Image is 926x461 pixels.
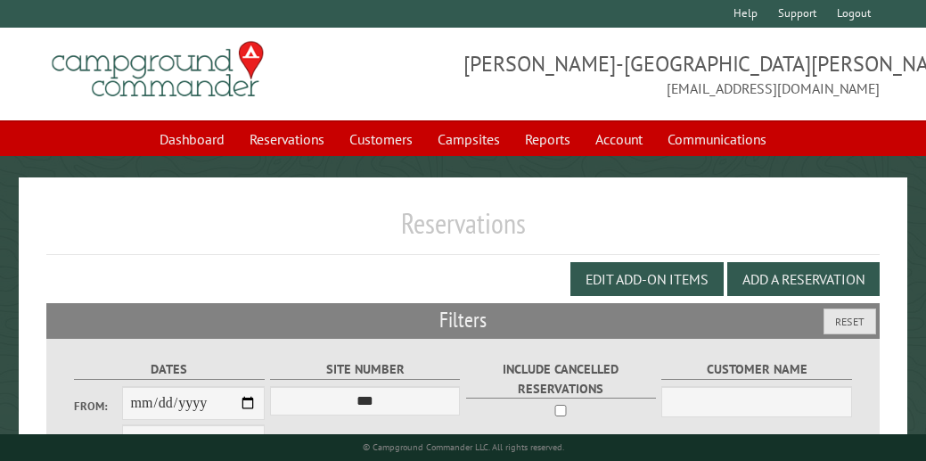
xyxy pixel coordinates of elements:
[363,441,564,453] small: © Campground Commander LLC. All rights reserved.
[46,35,269,104] img: Campground Commander
[46,206,880,255] h1: Reservations
[239,122,335,156] a: Reservations
[74,398,121,415] label: From:
[149,122,235,156] a: Dashboard
[657,122,777,156] a: Communications
[466,359,656,399] label: Include Cancelled Reservations
[270,359,460,380] label: Site Number
[46,303,880,337] h2: Filters
[824,309,876,334] button: Reset
[514,122,581,156] a: Reports
[427,122,511,156] a: Campsites
[727,262,880,296] button: Add a Reservation
[661,359,851,380] label: Customer Name
[585,122,653,156] a: Account
[74,359,264,380] label: Dates
[570,262,724,296] button: Edit Add-on Items
[463,49,881,99] span: [PERSON_NAME]-[GEOGRAPHIC_DATA][PERSON_NAME] [EMAIL_ADDRESS][DOMAIN_NAME]
[339,122,423,156] a: Customers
